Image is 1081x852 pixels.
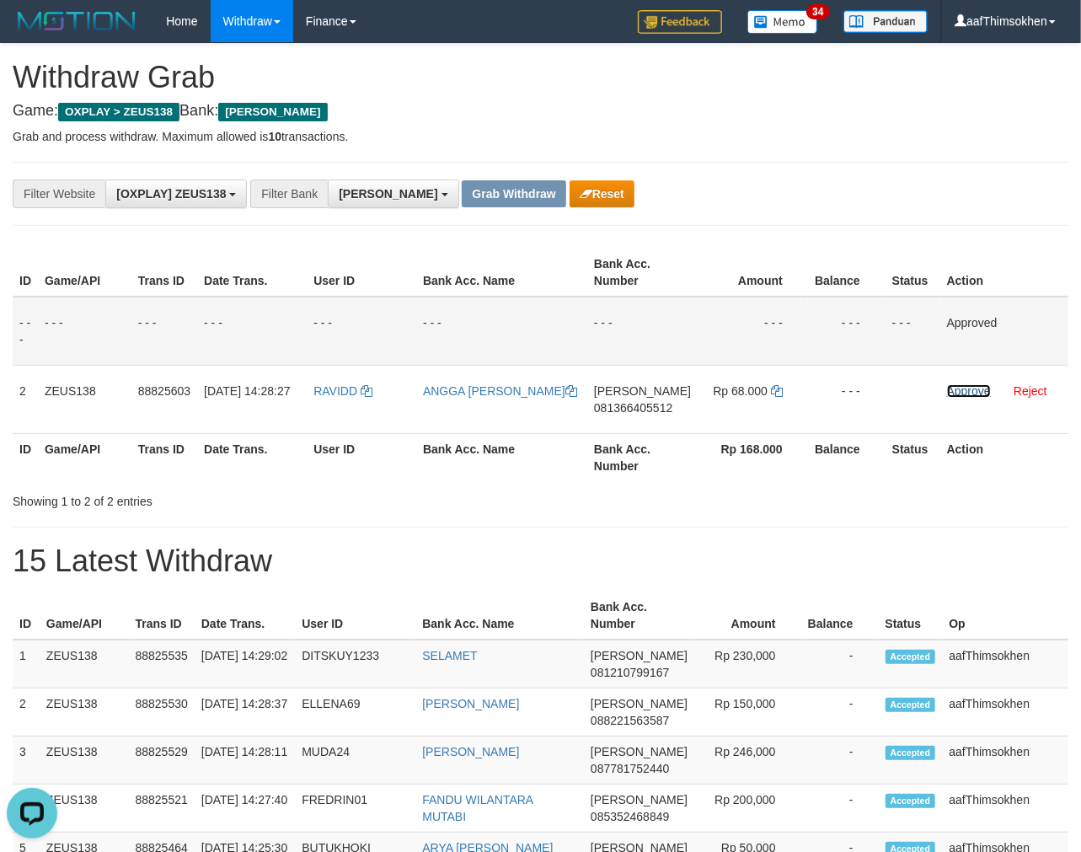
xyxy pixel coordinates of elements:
[13,592,40,640] th: ID
[698,433,808,481] th: Rp 168.000
[747,10,818,34] img: Button%20Memo.svg
[947,384,991,398] a: Approve
[197,297,307,366] td: - - -
[58,103,179,121] span: OXPLAY > ZEUS138
[13,689,40,737] td: 2
[591,714,669,727] span: Copy 088221563587 to clipboard
[313,384,357,398] span: RAVIDD
[197,433,307,481] th: Date Trans.
[415,592,584,640] th: Bank Acc. Name
[886,433,940,481] th: Status
[13,128,1068,145] p: Grab and process withdraw. Maximum allowed is transactions.
[268,130,281,143] strong: 10
[570,180,634,207] button: Reset
[416,433,587,481] th: Bank Acc. Name
[886,297,940,366] td: - - -
[943,737,1068,785] td: aafThimsokhen
[713,384,768,398] span: Rp 68.000
[462,180,565,207] button: Grab Withdraw
[943,592,1068,640] th: Op
[594,401,672,415] span: Copy 081366405512 to clipboard
[1014,384,1047,398] a: Reject
[698,249,808,297] th: Amount
[40,640,129,689] td: ZEUS138
[13,365,38,433] td: 2
[943,785,1068,833] td: aafThimsokhen
[694,640,800,689] td: Rp 230,000
[13,249,38,297] th: ID
[131,249,197,297] th: Trans ID
[801,592,879,640] th: Balance
[584,592,694,640] th: Bank Acc. Number
[40,689,129,737] td: ZEUS138
[129,640,195,689] td: 88825535
[422,697,519,710] a: [PERSON_NAME]
[886,794,936,808] span: Accepted
[423,384,577,398] a: ANGGA [PERSON_NAME]
[591,649,688,662] span: [PERSON_NAME]
[250,180,328,208] div: Filter Bank
[38,249,131,297] th: Game/API
[197,249,307,297] th: Date Trans.
[195,640,295,689] td: [DATE] 14:29:02
[295,592,415,640] th: User ID
[587,249,698,297] th: Bank Acc. Number
[129,785,195,833] td: 88825521
[698,297,808,366] td: - - -
[40,785,129,833] td: ZEUS138
[416,297,587,366] td: - - -
[13,61,1068,94] h1: Withdraw Grab
[591,810,669,823] span: Copy 085352468849 to clipboard
[940,249,1068,297] th: Action
[13,640,40,689] td: 1
[591,793,688,806] span: [PERSON_NAME]
[307,433,416,481] th: User ID
[40,592,129,640] th: Game/API
[195,592,295,640] th: Date Trans.
[307,297,416,366] td: - - -
[13,297,38,366] td: - - -
[808,365,886,433] td: - - -
[13,544,1068,578] h1: 15 Latest Withdraw
[591,666,669,679] span: Copy 081210799167 to clipboard
[801,640,879,689] td: -
[591,762,669,775] span: Copy 087781752440 to clipboard
[801,785,879,833] td: -
[422,745,519,758] a: [PERSON_NAME]
[13,180,105,208] div: Filter Website
[129,592,195,640] th: Trans ID
[13,433,38,481] th: ID
[943,640,1068,689] td: aafThimsokhen
[940,433,1068,481] th: Action
[105,180,247,208] button: [OXPLAY] ZEUS138
[131,297,197,366] td: - - -
[808,249,886,297] th: Balance
[307,249,416,297] th: User ID
[313,384,372,398] a: RAVIDD
[13,103,1068,120] h4: Game: Bank:
[38,365,131,433] td: ZEUS138
[587,433,698,481] th: Bank Acc. Number
[886,746,936,760] span: Accepted
[116,187,226,201] span: [OXPLAY] ZEUS138
[694,737,800,785] td: Rp 246,000
[886,650,936,664] span: Accepted
[131,433,197,481] th: Trans ID
[801,737,879,785] td: -
[13,737,40,785] td: 3
[13,486,438,510] div: Showing 1 to 2 of 2 entries
[808,297,886,366] td: - - -
[195,737,295,785] td: [DATE] 14:28:11
[7,7,57,57] button: Open LiveChat chat widget
[295,640,415,689] td: DITSKUY1233
[638,10,722,34] img: Feedback.jpg
[195,785,295,833] td: [DATE] 14:27:40
[843,10,928,33] img: panduan.png
[886,249,940,297] th: Status
[422,793,532,823] a: FANDU WILANTARA MUTABI
[879,592,943,640] th: Status
[38,433,131,481] th: Game/API
[218,103,327,121] span: [PERSON_NAME]
[694,785,800,833] td: Rp 200,000
[587,297,698,366] td: - - -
